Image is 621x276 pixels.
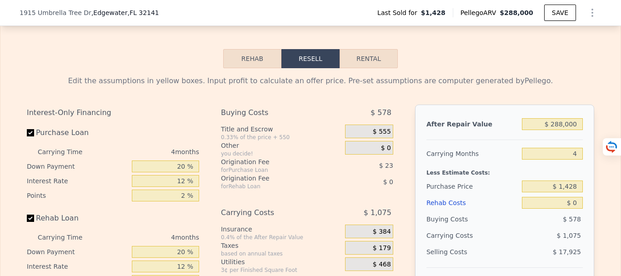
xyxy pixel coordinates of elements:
span: $ 468 [373,261,391,269]
div: Buying Costs [221,105,322,121]
div: Purchase Price [426,178,518,195]
div: Interest Rate [27,259,128,274]
div: Buying Costs [426,211,518,227]
input: Purchase Loan [27,129,34,136]
label: Purchase Loan [27,125,128,141]
div: Carrying Time [38,230,97,245]
span: $ 555 [373,128,391,136]
span: , Edgewater [91,8,159,17]
div: 4 months [100,145,199,159]
label: Rehab Loan [27,210,128,226]
span: $ 578 [563,216,581,223]
div: Carrying Months [426,146,518,162]
span: 1915 Umbrella Tree Dr [20,8,91,17]
div: for Purchase Loan [221,166,322,174]
div: Carrying Costs [221,205,322,221]
div: Interest Rate [27,174,128,188]
div: Down Payment [27,159,128,174]
div: 3¢ per Finished Square Foot [221,266,341,274]
span: $ 0 [383,178,393,186]
div: Taxes [221,241,341,250]
div: Title and Escrow [221,125,341,134]
div: Interest-Only Financing [27,105,199,121]
div: you decide! [221,150,341,157]
span: , FL 32141 [127,9,159,16]
div: Insurance [221,225,341,234]
div: Selling Costs [426,244,518,260]
button: Show Options [583,4,601,22]
input: Rehab Loan [27,215,34,222]
button: Rehab [223,49,281,68]
span: $ 1,075 [364,205,391,221]
span: $ 0 [381,144,391,152]
div: Carrying Time [38,145,97,159]
div: based on annual taxes [221,250,341,257]
button: Resell [281,49,340,68]
div: Carrying Costs [426,227,483,244]
span: $ 578 [371,105,391,121]
div: Down Payment [27,245,128,259]
div: 0.33% of the price + 550 [221,134,341,141]
div: Origination Fee [221,174,322,183]
div: Edit the assumptions in yellow boxes. Input profit to calculate an offer price. Pre-set assumptio... [27,75,594,86]
span: Last Sold for [377,8,421,17]
div: Other [221,141,341,150]
div: 0.4% of the After Repair Value [221,234,341,241]
span: $288,000 [500,9,533,16]
div: After Repair Value [426,116,518,132]
div: Points [27,188,128,203]
div: Rehab Costs [426,195,518,211]
span: $ 1,075 [557,232,581,239]
div: for Rehab Loan [221,183,322,190]
span: $ 17,925 [553,248,581,256]
button: SAVE [544,5,576,21]
div: Less Estimate Costs: [426,162,583,178]
button: Rental [340,49,398,68]
div: Utilities [221,257,341,266]
div: Origination Fee [221,157,322,166]
span: $1,428 [421,8,446,17]
span: $ 179 [373,244,391,252]
div: 4 months [100,230,199,245]
span: Pellego ARV [461,8,500,17]
span: $ 384 [373,228,391,236]
span: $ 23 [379,162,393,169]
